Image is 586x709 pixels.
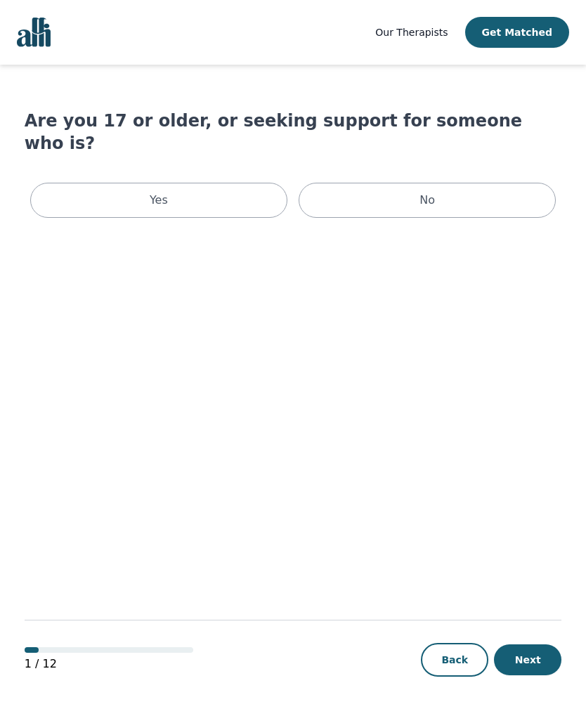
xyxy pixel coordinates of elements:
p: Yes [150,192,168,209]
span: Our Therapists [375,27,448,38]
p: No [419,192,435,209]
h1: Are you 17 or older, or seeking support for someone who is? [25,110,562,155]
button: Next [494,644,561,675]
button: Back [421,643,488,677]
button: Get Matched [465,17,569,48]
p: 1 / 12 [25,656,193,672]
img: alli logo [17,18,51,47]
a: Our Therapists [375,24,448,41]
